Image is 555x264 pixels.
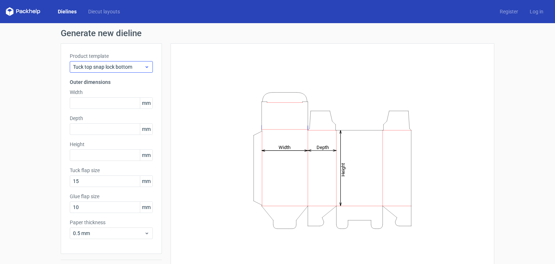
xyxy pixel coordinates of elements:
[61,29,494,38] h1: Generate new dieline
[140,150,152,161] span: mm
[70,52,153,60] label: Product template
[279,144,291,150] tspan: Width
[317,144,329,150] tspan: Depth
[70,89,153,96] label: Width
[140,202,152,213] span: mm
[140,98,152,108] span: mm
[140,124,152,135] span: mm
[52,8,82,15] a: Dielines
[70,193,153,200] label: Glue flap size
[524,8,549,15] a: Log in
[70,78,153,86] h3: Outer dimensions
[70,219,153,226] label: Paper thickness
[82,8,126,15] a: Diecut layouts
[70,167,153,174] label: Tuck flap size
[340,163,346,176] tspan: Height
[70,141,153,148] label: Height
[140,176,152,187] span: mm
[73,230,144,237] span: 0.5 mm
[494,8,524,15] a: Register
[70,115,153,122] label: Depth
[73,63,144,71] span: Tuck top snap lock bottom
